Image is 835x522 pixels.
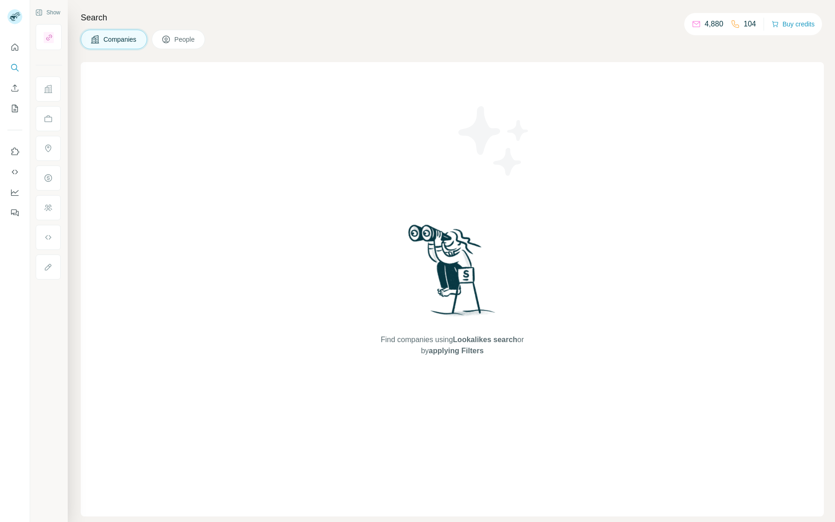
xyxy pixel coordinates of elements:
img: Surfe Illustration - Stars [452,99,536,183]
button: Quick start [7,39,22,56]
button: Use Surfe API [7,164,22,180]
span: Find companies using or by [378,334,527,356]
button: Buy credits [771,18,815,31]
span: Companies [103,35,137,44]
button: Feedback [7,204,22,221]
button: My lists [7,100,22,117]
span: People [174,35,196,44]
p: 4,880 [705,19,723,30]
button: Enrich CSV [7,80,22,96]
p: 104 [744,19,756,30]
span: applying Filters [429,347,483,355]
button: Show [29,6,67,19]
button: Use Surfe on LinkedIn [7,143,22,160]
h4: Search [81,11,824,24]
span: Lookalikes search [453,336,517,344]
button: Dashboard [7,184,22,201]
img: Surfe Illustration - Woman searching with binoculars [404,222,501,325]
button: Search [7,59,22,76]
